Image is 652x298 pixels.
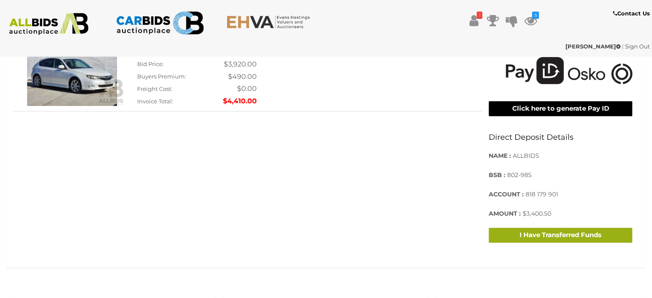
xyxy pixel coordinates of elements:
[5,13,93,35] img: ALLBIDS.com.au
[489,152,511,160] strong: NAME :
[497,48,641,93] img: Pay using PayID or Osko
[625,43,650,50] a: Sign Out
[226,15,315,29] img: EHVA.com.au
[489,190,524,198] strong: ACCOUNT :
[489,101,632,116] button: Click here to generate Pay ID
[137,58,223,71] td: Bid Price:
[489,133,632,142] h3: Direct Deposit Details
[622,43,624,50] span: |
[613,10,650,17] b: Contact Us
[526,190,558,198] span: 818 179 901
[523,210,551,217] span: $3,400.50
[137,95,223,108] td: Invoice Total:
[524,13,537,28] a: 5
[489,210,521,217] strong: AMOUNT :
[116,9,204,37] img: CARBIDS.com.au
[507,171,532,179] span: 802-985
[137,71,223,83] td: Buyers Premium:
[513,152,539,160] span: ALLBIDS
[489,228,632,243] button: I Have Transferred Funds
[467,13,480,28] a: !
[489,171,505,179] strong: BSB :
[565,43,621,50] strong: [PERSON_NAME]
[137,83,223,95] td: Freight Cost:
[223,71,257,83] td: $490.00
[223,58,257,71] td: $3,920.00
[613,9,652,18] a: Contact Us
[565,43,622,50] a: [PERSON_NAME]
[532,12,539,19] i: 5
[223,83,257,95] td: $0.00
[477,12,482,19] i: !
[223,95,257,108] td: $4,410.00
